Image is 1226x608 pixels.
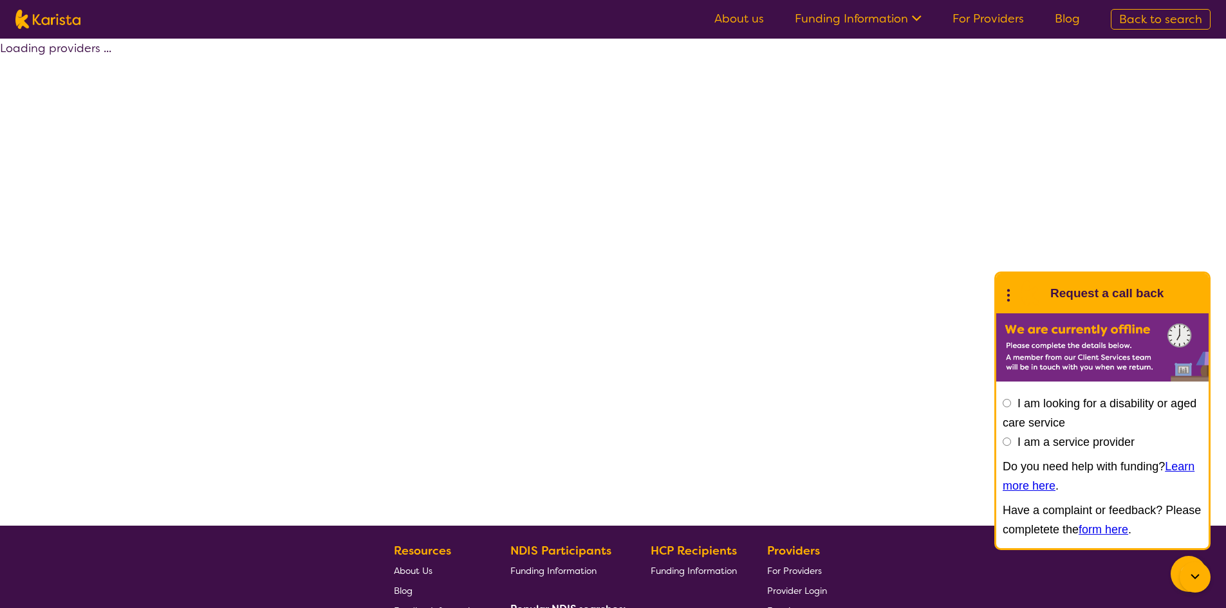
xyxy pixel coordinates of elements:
a: For Providers [767,560,827,580]
span: About Us [394,565,432,576]
a: Funding Information [651,560,737,580]
p: Have a complaint or feedback? Please completete the . [1003,501,1202,539]
label: I am a service provider [1017,436,1135,448]
a: form here [1079,523,1128,536]
a: Provider Login [767,580,827,600]
span: For Providers [767,565,822,576]
b: NDIS Participants [510,543,611,558]
a: About Us [394,560,480,580]
a: About us [714,11,764,26]
h1: Request a call back [1050,284,1164,303]
span: Blog [394,585,413,596]
span: Provider Login [767,585,827,596]
b: Resources [394,543,451,558]
button: Channel Menu [1171,556,1207,592]
b: Providers [767,543,820,558]
a: Back to search [1111,9,1211,30]
span: Funding Information [510,565,597,576]
p: Do you need help with funding? . [1003,457,1202,495]
img: Karista offline chat form to request call back [996,313,1209,382]
a: Blog [394,580,480,600]
img: Karista logo [15,10,80,29]
span: Back to search [1119,12,1202,27]
a: Funding Information [510,560,621,580]
span: Funding Information [651,565,737,576]
img: Karista [1017,281,1043,306]
b: HCP Recipients [651,543,737,558]
a: For Providers [952,11,1024,26]
a: Blog [1055,11,1080,26]
a: Funding Information [795,11,922,26]
label: I am looking for a disability or aged care service [1003,397,1196,429]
